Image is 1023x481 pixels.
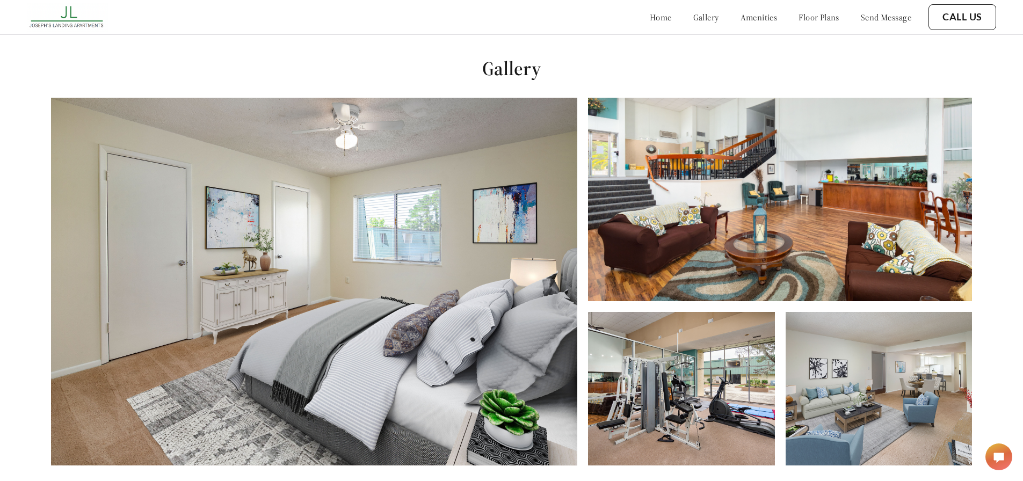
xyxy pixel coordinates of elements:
[51,98,577,465] img: Furnished Bedroom
[741,12,778,23] a: amenities
[861,12,911,23] a: send message
[942,11,982,23] a: Call Us
[650,12,672,23] a: home
[928,4,996,30] button: Call Us
[588,98,971,301] img: Clubhouse
[786,312,972,465] img: Furnished Interior
[799,12,839,23] a: floor plans
[693,12,719,23] a: gallery
[588,312,774,465] img: Fitness Center
[27,3,108,32] img: Company logo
